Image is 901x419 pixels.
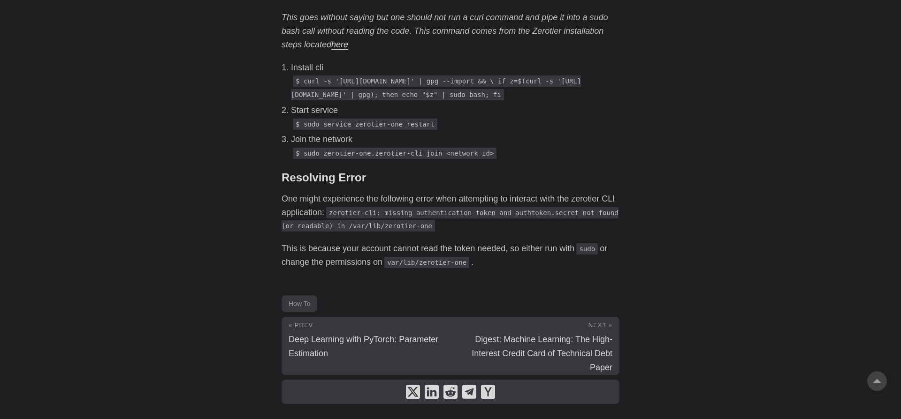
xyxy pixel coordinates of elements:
[291,133,619,146] p: Join the network
[291,61,619,75] p: Install cli
[331,40,348,49] a: here
[291,75,581,100] code: $ curl -s '[URL][DOMAIN_NAME]' | gpg --import && \ if z=$(curl -s '[URL][DOMAIN_NAME]' | gpg); th...
[472,335,612,372] span: Digest: Machine Learning: The High-Interest Credit Card of Technical Debt Paper
[425,385,439,399] a: share Install Zerotier CLI Linux on linkedin
[462,385,476,399] a: share Install Zerotier CLI Linux on telegram
[289,322,313,329] span: « Prev
[867,371,887,391] a: go to top
[450,317,619,374] a: Next » Digest: Machine Learning: The High-Interest Credit Card of Technical Debt Paper
[293,148,496,159] code: $ sudo zerotier-one.zerotier-cli join <network id>
[291,104,619,117] p: Start service
[282,207,618,232] code: zerotier-cli: missing authentication token and authtoken.secret not found (or readable) in /var/l...
[588,322,612,329] span: Next »
[293,119,437,130] code: $ sudo service zerotier-one restart
[282,192,619,232] p: One might experience the following error when attempting to interact with the zerotier CLI applic...
[282,317,450,374] a: « Prev Deep Learning with PyTorch: Parameter Estimation
[406,385,420,399] a: share Install Zerotier CLI Linux on x
[282,171,619,185] h3: Resolving Error
[384,257,469,268] code: var/lib/zerotier-one
[289,335,438,358] span: Deep Learning with PyTorch: Parameter Estimation
[282,13,608,49] em: This goes without saying but one should not run a curl command and pipe it into a sudo bash call ...
[443,385,458,399] a: share Install Zerotier CLI Linux on reddit
[282,295,317,312] a: How To
[481,385,495,399] a: share Install Zerotier CLI Linux on ycombinator
[576,243,598,254] code: sudo
[282,242,619,269] p: This is because your account cannot read the token needed, so either run with or change the permi...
